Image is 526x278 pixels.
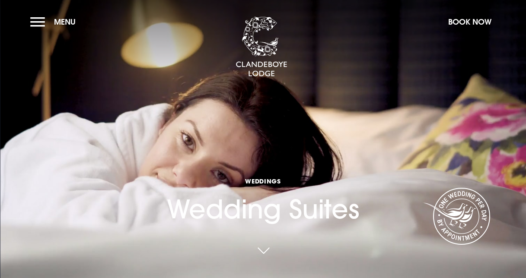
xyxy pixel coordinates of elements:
[30,13,80,31] button: Menu
[236,17,287,77] img: Clandeboye Lodge
[444,13,496,31] button: Book Now
[54,17,76,27] span: Menu
[167,177,359,224] h1: Wedding Suites
[167,177,359,185] span: Weddings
